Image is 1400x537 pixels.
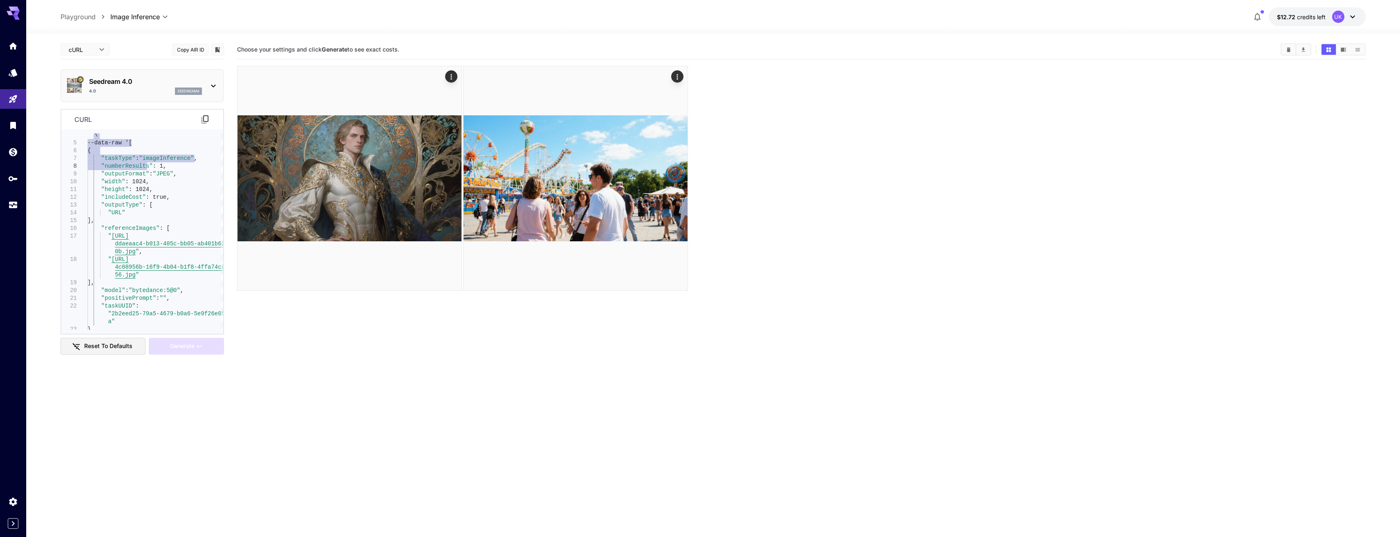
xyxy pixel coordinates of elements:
[61,209,77,217] div: 14
[60,338,146,355] button: Reset to defaults
[101,155,136,162] span: "taskType"
[1281,44,1296,55] button: Clear All
[101,171,150,177] span: "outputFormat"
[94,132,98,138] span: \
[8,497,18,507] div: Settings
[60,12,96,22] a: Playground
[108,318,115,325] span: a"
[101,225,160,231] span: "referenceImages"
[173,171,177,177] span: ,
[61,193,77,201] div: 12
[172,44,209,56] button: Copy AIR ID
[115,248,135,255] span: 0b.jpg
[8,67,18,78] div: Models
[129,287,180,294] span: "bytedance:5@0"
[136,303,139,309] span: :
[8,147,18,157] div: Wallet
[61,170,77,178] div: 9
[61,139,77,147] div: 5
[1269,7,1366,26] button: $12.721UK
[156,295,159,301] span: :
[8,518,18,529] button: Expand sidebar
[153,171,173,177] span: "JPEG"
[1281,43,1311,56] div: Clear AllDownload All
[1322,44,1336,55] button: Show media in grid view
[61,147,77,155] div: 6
[61,162,77,170] div: 8
[112,233,129,239] span: [URL]
[177,88,199,94] p: seedream4
[101,186,129,193] span: "height"
[69,45,94,54] span: cURL
[237,46,399,53] span: Choose your settings and click to see exact costs.
[61,232,77,240] div: 17
[115,272,135,278] span: 56.jpg
[87,147,91,154] span: {
[322,46,347,53] b: Generate
[214,45,221,54] button: Add to library
[194,155,197,162] span: ,
[89,88,96,94] p: 4.0
[8,200,18,210] div: Usage
[136,248,139,255] span: "
[61,155,77,162] div: 7
[108,256,111,263] span: "
[61,217,77,225] div: 15
[8,173,18,184] div: API Keys
[146,194,170,200] span: : true,
[115,240,232,247] span: ddaeaac4-b013-405c-bb05-ab401b6270
[87,217,94,224] span: ],
[89,76,202,86] p: Seedream 4.0
[101,303,136,309] span: "taskUUID"
[1277,13,1297,20] span: $12.72
[153,163,167,169] span: : 1,
[61,178,77,186] div: 10
[61,287,77,294] div: 20
[61,186,77,193] div: 11
[61,225,77,232] div: 16
[77,76,83,83] button: Certified Model – Vetted for best performance and includes a commercial license.
[1297,13,1326,20] span: credits left
[66,73,218,98] div: Certified Model – Vetted for best performance and includes a commercial license.Seedream 4.04.0se...
[1277,13,1326,21] div: $12.721
[108,310,231,317] span: "2b2eed25-79a5-4679-b0a6-5e9f26e05d5
[671,70,683,83] div: Actions
[464,66,688,290] img: Z
[1336,44,1351,55] button: Show media in video view
[166,295,170,301] span: ,
[159,295,166,301] span: ""
[87,139,132,146] span: --data-raw '[
[125,287,128,294] span: :
[159,225,170,231] span: : [
[60,12,110,22] nav: breadcrumb
[8,120,18,130] div: Library
[112,256,129,263] span: [URL]
[1332,11,1344,23] div: UK
[1321,43,1366,56] div: Show media in grid viewShow media in video viewShow media in list view
[129,186,153,193] span: : 1024,
[139,248,142,255] span: ,
[115,264,232,270] span: 4c08956b-16f9-4b04-b1f8-4ffa74c8b2
[74,115,92,124] p: curl
[136,272,139,278] span: "
[101,178,125,185] span: "width"
[8,41,18,51] div: Home
[101,287,125,294] span: "model"
[61,302,77,310] div: 22
[8,94,18,104] div: Playground
[101,194,146,200] span: "includeCost"
[1296,44,1310,55] button: Download All
[61,294,77,302] div: 21
[110,12,160,22] span: Image Inference
[87,279,94,286] span: ],
[180,287,184,294] span: ,
[136,155,139,162] span: :
[61,201,77,209] div: 13
[101,202,143,208] span: "outputType"
[125,178,149,185] span: : 1024,
[61,256,77,263] div: 18
[237,66,461,290] img: 2Q==
[142,202,152,208] span: : [
[101,163,153,169] span: "numberResults"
